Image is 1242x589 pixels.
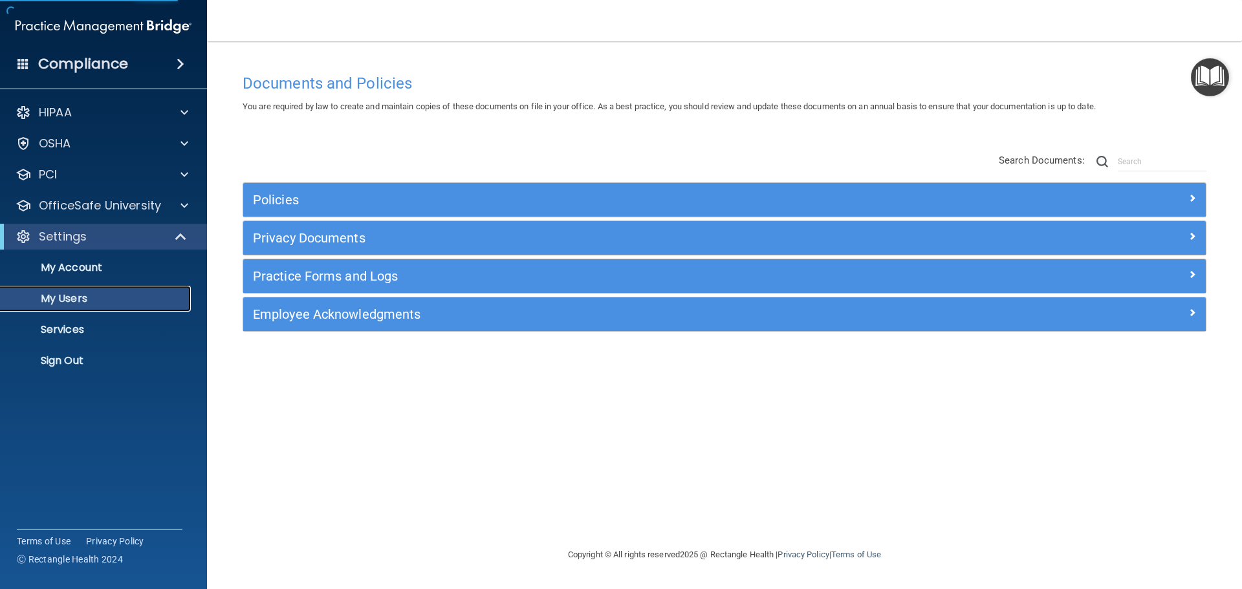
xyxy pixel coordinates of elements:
[39,229,87,244] p: Settings
[253,231,955,245] h5: Privacy Documents
[253,269,955,283] h5: Practice Forms and Logs
[8,292,185,305] p: My Users
[253,304,1196,325] a: Employee Acknowledgments
[8,323,185,336] p: Services
[253,189,1196,210] a: Policies
[243,75,1206,92] h4: Documents and Policies
[39,105,72,120] p: HIPAA
[8,261,185,274] p: My Account
[1118,152,1206,171] input: Search
[17,553,123,566] span: Ⓒ Rectangle Health 2024
[8,354,185,367] p: Sign Out
[16,198,188,213] a: OfficeSafe University
[39,136,71,151] p: OSHA
[1018,497,1226,549] iframe: Drift Widget Chat Controller
[39,167,57,182] p: PCI
[488,534,961,575] div: Copyright © All rights reserved 2025 @ Rectangle Health | |
[86,535,144,548] a: Privacy Policy
[778,550,829,559] a: Privacy Policy
[16,136,188,151] a: OSHA
[243,102,1096,111] span: You are required by law to create and maintain copies of these documents on file in your office. ...
[1191,58,1229,96] button: Open Resource Center
[16,167,188,182] a: PCI
[253,193,955,207] h5: Policies
[253,266,1196,286] a: Practice Forms and Logs
[253,228,1196,248] a: Privacy Documents
[17,535,71,548] a: Terms of Use
[16,14,191,39] img: PMB logo
[16,105,188,120] a: HIPAA
[253,307,955,321] h5: Employee Acknowledgments
[39,198,161,213] p: OfficeSafe University
[16,229,188,244] a: Settings
[38,55,128,73] h4: Compliance
[831,550,881,559] a: Terms of Use
[1096,156,1108,167] img: ic-search.3b580494.png
[999,155,1085,166] span: Search Documents:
